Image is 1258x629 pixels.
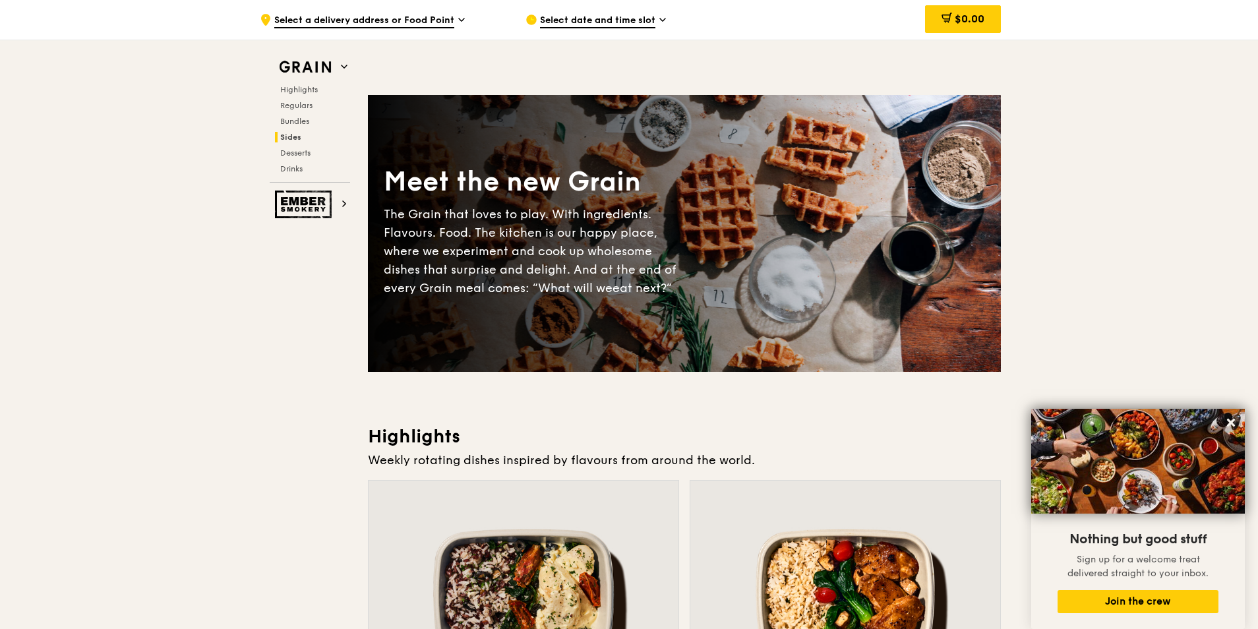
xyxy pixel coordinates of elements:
span: Highlights [280,85,318,94]
span: Bundles [280,117,309,126]
span: Select a delivery address or Food Point [274,14,454,28]
img: Ember Smokery web logo [275,191,336,218]
span: eat next?” [613,281,672,295]
div: Weekly rotating dishes inspired by flavours from around the world. [368,451,1001,469]
div: The Grain that loves to play. With ingredients. Flavours. Food. The kitchen is our happy place, w... [384,205,684,297]
span: Nothing but good stuff [1069,531,1207,547]
span: Drinks [280,164,303,173]
span: Desserts [280,148,311,158]
span: Regulars [280,101,313,110]
button: Close [1220,412,1242,433]
span: Sides [280,133,301,142]
h3: Highlights [368,425,1001,448]
button: Join the crew [1058,590,1218,613]
img: DSC07876-Edit02-Large.jpeg [1031,409,1245,514]
span: $0.00 [955,13,984,25]
span: Sign up for a welcome treat delivered straight to your inbox. [1067,554,1209,579]
img: Grain web logo [275,55,336,79]
div: Meet the new Grain [384,164,684,200]
span: Select date and time slot [540,14,655,28]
